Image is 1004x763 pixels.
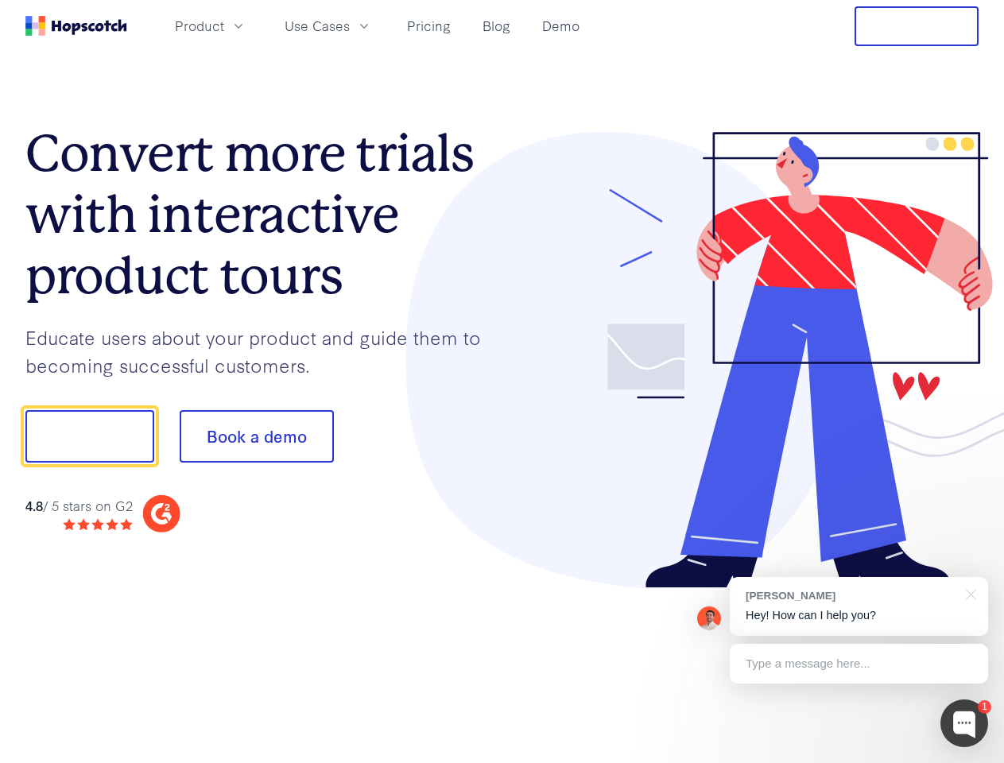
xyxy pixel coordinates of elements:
div: Type a message here... [730,644,988,684]
p: Hey! How can I help you? [746,607,972,624]
div: [PERSON_NAME] [746,588,956,603]
a: Demo [536,13,586,39]
button: Use Cases [275,13,382,39]
strong: 4.8 [25,496,43,514]
a: Home [25,16,127,36]
button: Show me! [25,410,154,463]
div: / 5 stars on G2 [25,496,133,516]
button: Free Trial [855,6,979,46]
p: Educate users about your product and guide them to becoming successful customers. [25,323,502,378]
button: Book a demo [180,410,334,463]
div: 1 [978,700,991,714]
span: Use Cases [285,16,350,36]
a: Pricing [401,13,457,39]
button: Product [165,13,256,39]
img: Mark Spera [697,606,721,630]
a: Blog [476,13,517,39]
span: Product [175,16,224,36]
h1: Convert more trials with interactive product tours [25,123,502,306]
